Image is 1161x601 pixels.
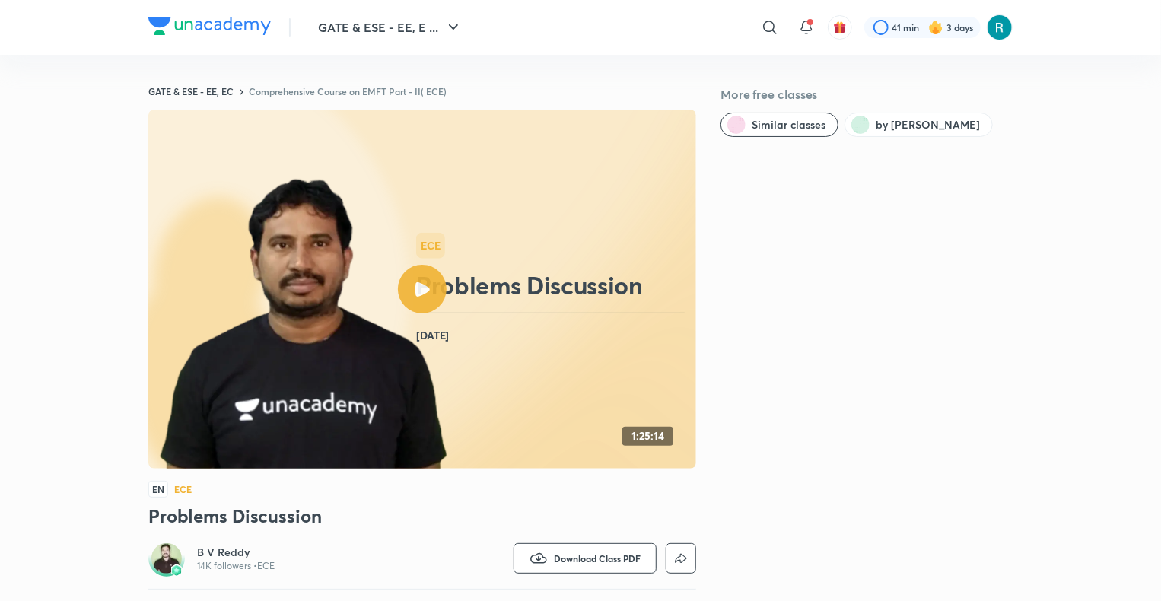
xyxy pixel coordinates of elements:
a: Avatarbadge [148,540,185,577]
h4: ECE [174,485,192,494]
img: AaDeeTri [987,14,1013,40]
button: Download Class PDF [514,543,657,574]
a: B V Reddy [197,545,275,560]
button: avatar [828,15,852,40]
span: EN [148,481,168,498]
h4: 1:25:14 [631,430,664,443]
button: GATE & ESE - EE, E ... [309,12,472,43]
img: avatar [833,21,847,34]
p: 14K followers • ECE [197,560,275,572]
img: Avatar [151,543,182,574]
span: Similar classes [752,117,825,132]
h5: More free classes [720,85,1013,103]
span: Download Class PDF [554,552,641,564]
h4: [DATE] [416,326,690,345]
h2: Problems Discussion [416,270,690,300]
img: Company Logo [148,17,271,35]
a: Company Logo [148,17,271,39]
img: badge [171,565,182,576]
a: GATE & ESE - EE, EC [148,85,234,97]
h3: Problems Discussion [148,504,696,528]
img: streak [928,20,943,35]
a: Comprehensive Course on EMFT Part - II( ECE) [249,85,447,97]
button: Similar classes [720,113,838,137]
button: by B V Reddy [845,113,993,137]
span: by B V Reddy [876,117,980,132]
